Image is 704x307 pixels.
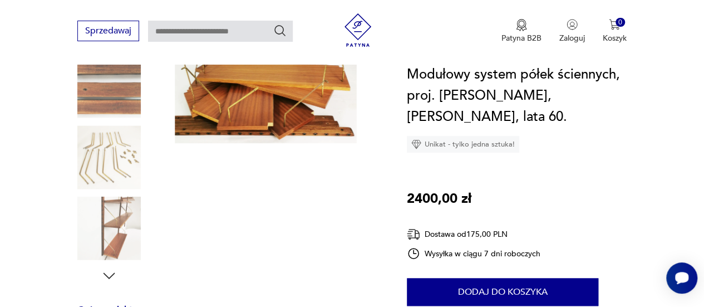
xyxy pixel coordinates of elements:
img: Zdjęcie produktu Modułowy system półek ściennych, proj. Poul Cadovius, Dania, lata 60. [77,125,141,189]
button: Dodaj do koszyka [407,278,598,306]
img: Zdjęcie produktu Modułowy system półek ściennych, proj. Poul Cadovius, Dania, lata 60. [77,197,141,260]
div: Dostawa od 175,00 PLN [407,227,540,241]
img: Patyna - sklep z meblami i dekoracjami vintage [341,13,375,47]
img: Ikonka użytkownika [567,19,578,30]
button: Szukaj [273,24,287,37]
h1: Modułowy system półek ściennych, proj. [PERSON_NAME], [PERSON_NAME], lata 60. [407,64,627,128]
p: Zaloguj [559,33,585,43]
iframe: Smartsupp widget button [666,262,697,294]
button: 0Koszyk [603,19,627,43]
p: Koszyk [603,33,627,43]
button: Patyna B2B [501,19,541,43]
img: Ikona diamentu [411,139,421,149]
img: Zdjęcie produktu Modułowy system półek ściennych, proj. Poul Cadovius, Dania, lata 60. [77,55,141,118]
button: Zaloguj [559,19,585,43]
a: Ikona medaluPatyna B2B [501,19,541,43]
img: Ikona koszyka [609,19,620,30]
div: Unikat - tylko jedna sztuka! [407,136,519,153]
img: Ikona medalu [516,19,527,31]
a: Sprzedawaj [77,28,139,36]
div: 0 [616,18,625,27]
img: Ikona dostawy [407,227,420,241]
p: 2400,00 zł [407,188,471,209]
div: Wysyłka w ciągu 7 dni roboczych [407,247,540,260]
button: Sprzedawaj [77,21,139,41]
p: Patyna B2B [501,33,541,43]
